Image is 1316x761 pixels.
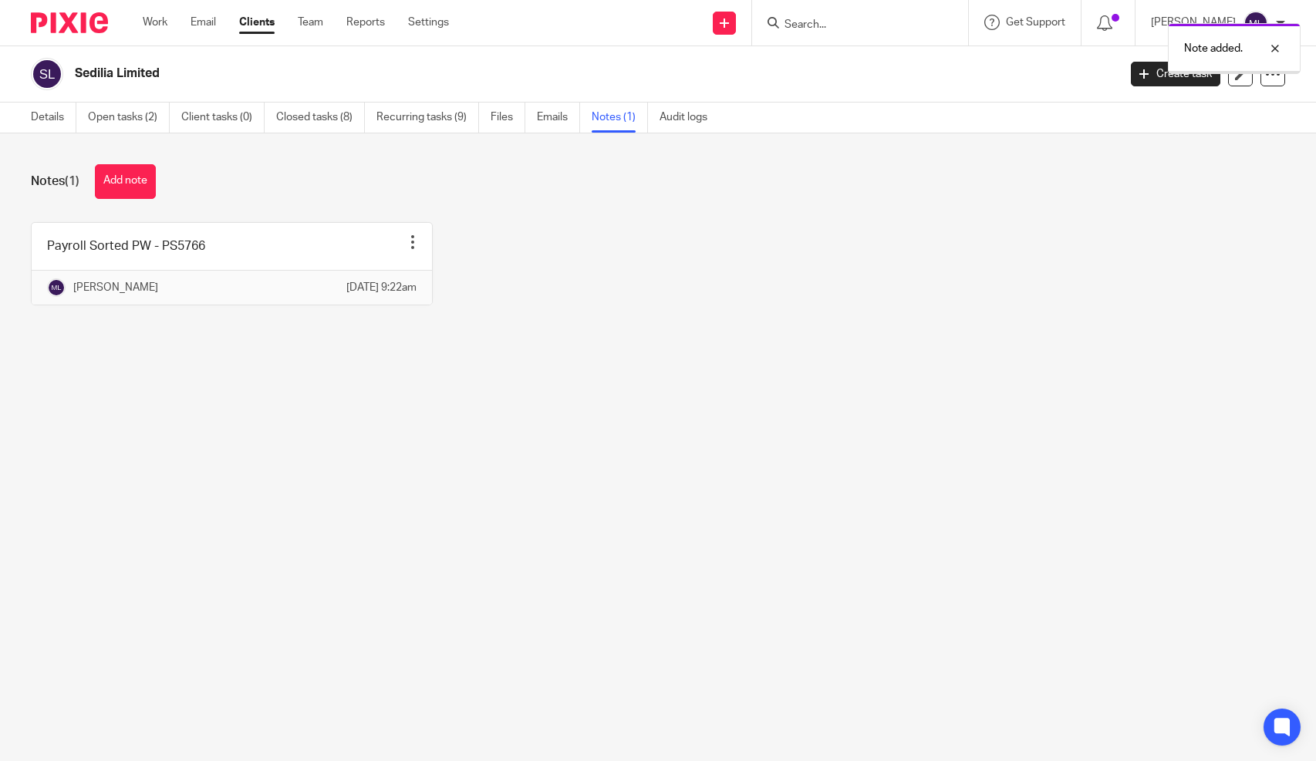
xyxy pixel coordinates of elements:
h2: Sedilia Limited [75,66,901,82]
a: Create task [1131,62,1220,86]
a: Clients [239,15,275,30]
span: (1) [65,175,79,187]
a: Files [491,103,525,133]
img: svg%3E [31,58,63,90]
a: Team [298,15,323,30]
button: Add note [95,164,156,199]
p: Note added. [1184,41,1243,56]
p: [PERSON_NAME] [73,280,158,295]
a: Audit logs [660,103,719,133]
img: svg%3E [1243,11,1268,35]
a: Settings [408,15,449,30]
a: Open tasks (2) [88,103,170,133]
img: svg%3E [47,278,66,297]
a: Closed tasks (8) [276,103,365,133]
a: Recurring tasks (9) [376,103,479,133]
a: Details [31,103,76,133]
a: Reports [346,15,385,30]
a: Work [143,15,167,30]
a: Emails [537,103,580,133]
h1: Notes [31,173,79,190]
p: [DATE] 9:22am [346,280,417,295]
a: Email [191,15,216,30]
img: Pixie [31,12,108,33]
a: Client tasks (0) [181,103,265,133]
a: Notes (1) [592,103,648,133]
